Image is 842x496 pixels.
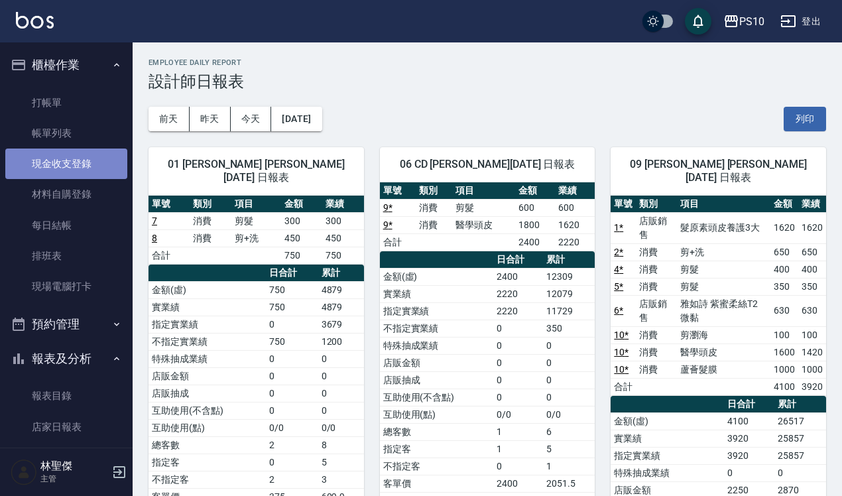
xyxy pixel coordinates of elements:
td: 25857 [774,447,826,464]
td: 4100 [724,412,774,430]
a: 7 [152,216,157,226]
td: 2 [266,471,318,488]
td: 8 [318,436,364,454]
td: 1800 [515,216,555,233]
td: 630 [770,295,798,326]
td: 總客數 [380,423,493,440]
td: 0 [318,350,364,367]
td: 實業績 [149,298,266,316]
th: 單號 [380,182,416,200]
td: 0 [543,389,595,406]
td: 26517 [774,412,826,430]
td: 互助使用(不含點) [149,402,266,419]
td: 2400 [493,268,543,285]
td: 0/0 [493,406,543,423]
td: 4879 [318,298,364,316]
td: 醫學頭皮 [452,216,515,233]
td: 剪髮 [231,212,281,229]
td: 剪瀏海 [677,326,770,343]
td: 3920 [798,378,826,395]
a: 8 [152,233,157,243]
th: 金額 [281,196,322,213]
th: 金額 [770,196,798,213]
a: 店家日報表 [5,412,127,442]
td: 合計 [380,233,416,251]
td: 指定實業績 [611,447,724,464]
td: 2220 [493,302,543,320]
td: 互助使用(點) [380,406,493,423]
td: 金額(虛) [149,281,266,298]
td: 特殊抽成業績 [380,337,493,354]
td: 0 [493,389,543,406]
h5: 林聖傑 [40,460,108,473]
td: 3679 [318,316,364,333]
td: 1 [493,423,543,440]
td: 0/0 [318,419,364,436]
span: 01 [PERSON_NAME] [PERSON_NAME][DATE] 日報表 [164,158,348,184]
td: 1620 [770,212,798,243]
td: 0 [724,464,774,481]
button: 今天 [231,107,272,131]
td: 5 [318,454,364,471]
td: 450 [281,229,322,247]
td: 2220 [493,285,543,302]
td: 0 [266,385,318,402]
td: 指定客 [149,454,266,471]
td: 合計 [611,378,636,395]
td: 0 [543,337,595,354]
table: a dense table [611,196,826,396]
td: 750 [281,247,322,264]
th: 日合計 [266,265,318,282]
td: 400 [798,261,826,278]
h3: 設計師日報表 [149,72,826,91]
th: 累計 [774,396,826,413]
td: 金額(虛) [611,412,724,430]
td: 消費 [636,261,677,278]
td: 消費 [636,243,677,261]
td: 醫學頭皮 [677,343,770,361]
td: 實業績 [611,430,724,447]
td: 0 [318,385,364,402]
td: 店販抽成 [380,371,493,389]
td: 客單價 [380,475,493,492]
td: 0 [318,402,364,419]
td: 3920 [724,430,774,447]
td: 400 [770,261,798,278]
button: 報表及分析 [5,341,127,376]
th: 業績 [555,182,595,200]
a: 每日結帳 [5,210,127,241]
td: 不指定實業績 [380,320,493,337]
td: 1000 [798,361,826,378]
td: 2051.5 [543,475,595,492]
a: 帳單列表 [5,118,127,149]
td: 0 [493,371,543,389]
p: 主管 [40,473,108,485]
td: 100 [798,326,826,343]
td: 消費 [416,199,452,216]
td: 1420 [798,343,826,361]
td: 1000 [770,361,798,378]
td: 5 [543,440,595,458]
button: 櫃檯作業 [5,48,127,82]
th: 單號 [149,196,190,213]
td: 不指定客 [149,471,266,488]
td: 總客數 [149,436,266,454]
td: 消費 [190,229,231,247]
td: 消費 [636,343,677,361]
td: 4100 [770,378,798,395]
td: 金額(虛) [380,268,493,285]
td: 消費 [416,216,452,233]
td: 1620 [798,212,826,243]
td: 特殊抽成業績 [149,350,266,367]
td: 450 [322,229,363,247]
td: 350 [770,278,798,295]
td: 1620 [555,216,595,233]
th: 金額 [515,182,555,200]
td: 3 [318,471,364,488]
td: 不指定實業績 [149,333,266,350]
td: 指定實業績 [380,302,493,320]
td: 0 [266,454,318,471]
td: 實業績 [380,285,493,302]
td: 6 [543,423,595,440]
td: 0 [493,354,543,371]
